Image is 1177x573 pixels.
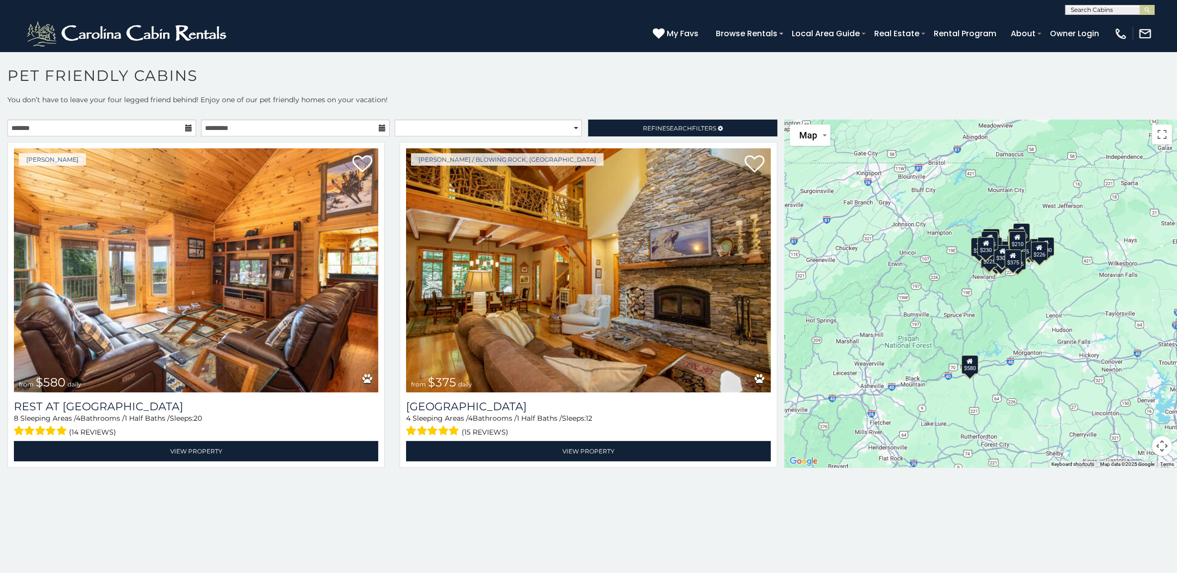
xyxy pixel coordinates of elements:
div: $325 [983,229,1000,248]
div: $930 [1037,237,1054,256]
div: $305 [994,245,1011,264]
h3: Rest at Mountain Crest [14,400,378,413]
a: [PERSON_NAME] [19,153,86,166]
span: 1 Half Baths / [517,414,562,423]
a: Real Estate [869,25,924,42]
div: Sleeping Areas / Bathrooms / Sleeps: [406,413,770,439]
a: Owner Login [1045,25,1104,42]
a: About [1006,25,1040,42]
span: 4 [76,414,80,423]
a: My Favs [653,27,701,40]
div: $355 [980,250,997,268]
span: 4 [406,414,411,423]
span: $580 [36,375,66,389]
a: Mountain Song Lodge from $375 daily [406,148,770,392]
div: $425 [981,231,998,250]
button: Map camera controls [1152,436,1172,456]
button: Change map style [790,125,831,146]
a: Rest at Mountain Crest from $580 daily [14,148,378,392]
span: Map [800,130,818,140]
div: $580 [962,355,978,374]
a: Terms (opens in new tab) [1160,461,1174,467]
img: mail-regular-white.png [1138,27,1152,41]
a: View Property [406,441,770,461]
span: 1 Half Baths / [125,414,170,423]
div: $225 [981,249,998,267]
a: View Property [14,441,378,461]
a: Browse Rentals [711,25,782,42]
span: Search [666,125,692,132]
a: RefineSearchFilters [588,120,777,136]
div: $210 [1009,231,1026,250]
div: $260 [971,238,988,256]
img: White-1-2.png [25,19,231,49]
button: Toggle fullscreen view [1152,125,1172,144]
div: $226 [1031,242,1048,260]
a: Local Area Guide [787,25,865,42]
a: Rest at [GEOGRAPHIC_DATA] [14,400,378,413]
img: phone-regular-white.png [1114,27,1128,41]
span: Map data ©2025 Google [1100,461,1154,467]
a: Open this area in Google Maps (opens a new window) [787,455,820,468]
a: Add to favorites [352,154,372,175]
a: Rental Program [929,25,1001,42]
span: $375 [428,375,456,389]
span: 20 [194,414,202,423]
div: $380 [1024,239,1041,257]
div: $230 [977,237,994,256]
span: 4 [468,414,473,423]
span: from [19,381,34,388]
span: from [411,381,426,388]
h3: Mountain Song Lodge [406,400,770,413]
div: Sleeping Areas / Bathrooms / Sleeps: [14,413,378,439]
span: 8 [14,414,18,423]
span: daily [68,381,81,388]
span: My Favs [667,27,698,40]
img: Google [787,455,820,468]
img: Mountain Song Lodge [406,148,770,392]
div: $375 [1005,250,1022,268]
a: [PERSON_NAME] / Blowing Rock, [GEOGRAPHIC_DATA] [411,153,604,166]
img: Rest at Mountain Crest [14,148,378,392]
span: (14 reviews) [69,426,117,439]
span: daily [458,381,472,388]
div: $320 [1013,223,1030,242]
span: Refine Filters [643,125,716,132]
button: Keyboard shortcuts [1051,461,1094,468]
div: $360 [1008,229,1025,248]
a: [GEOGRAPHIC_DATA] [406,400,770,413]
span: (15 reviews) [462,426,508,439]
span: 12 [586,414,592,423]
